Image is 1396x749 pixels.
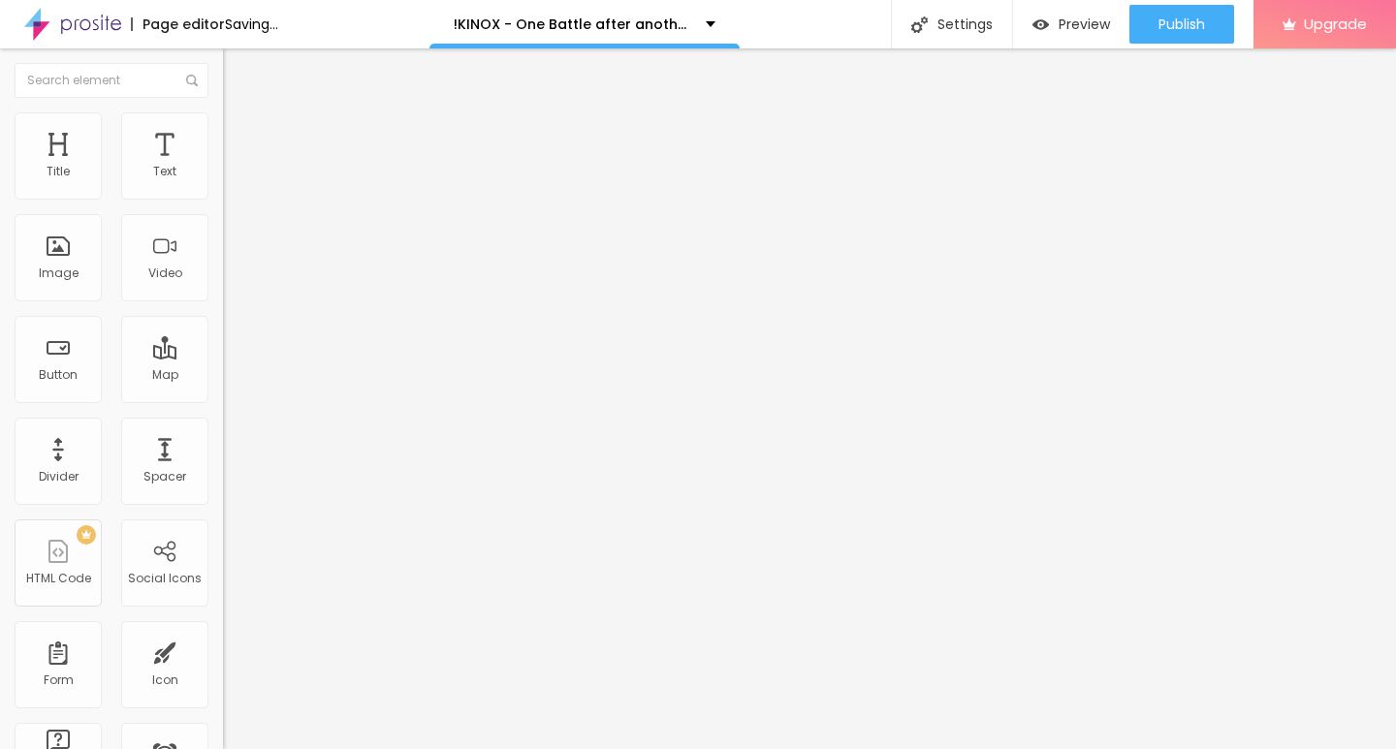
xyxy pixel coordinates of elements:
[44,673,74,687] div: Form
[47,165,70,178] div: Title
[152,673,178,687] div: Icon
[148,266,182,280] div: Video
[39,470,79,484] div: Divider
[152,368,178,382] div: Map
[1059,16,1110,32] span: Preview
[223,48,1396,749] iframe: Editor
[15,63,208,98] input: Search element
[186,75,198,86] img: Icone
[1013,5,1129,44] button: Preview
[454,17,691,31] p: !KINOX - One Battle after another [PERSON_NAME] Film Deutsch Stream
[225,17,278,31] div: Saving...
[39,368,78,382] div: Button
[1032,16,1049,33] img: view-1.svg
[1304,16,1367,32] span: Upgrade
[128,572,202,585] div: Social Icons
[1158,16,1205,32] span: Publish
[1129,5,1234,44] button: Publish
[39,266,79,280] div: Image
[911,16,928,33] img: Icone
[153,165,176,178] div: Text
[131,17,225,31] div: Page editor
[26,572,91,585] div: HTML Code
[143,470,186,484] div: Spacer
